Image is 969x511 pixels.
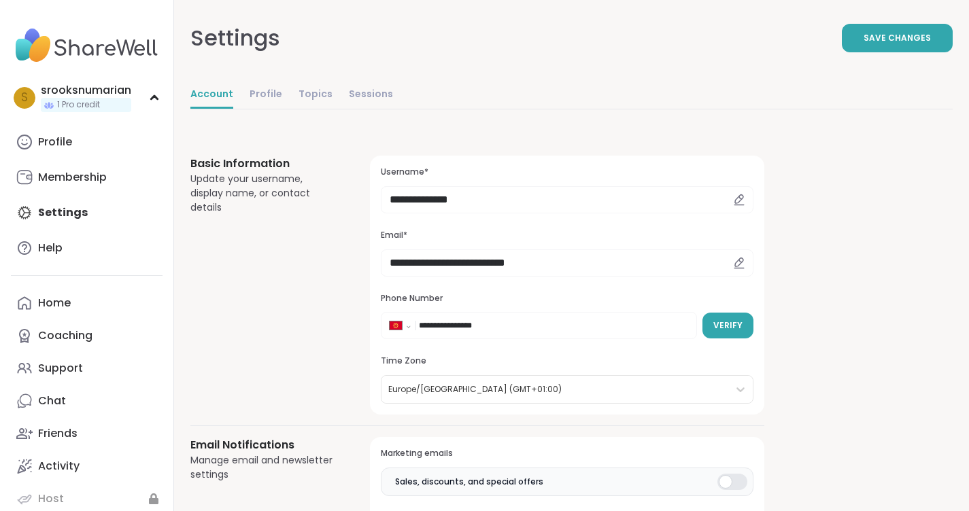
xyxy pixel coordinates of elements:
a: Chat [11,385,163,417]
h3: Phone Number [381,293,753,304]
div: Profile [38,135,72,149]
div: Activity [38,459,80,474]
a: Friends [11,417,163,450]
a: Membership [11,161,163,194]
div: Friends [38,426,78,441]
a: Activity [11,450,163,482]
h3: Email Notifications [190,437,337,453]
span: Verify [713,319,743,332]
span: Sales, discounts, and special offers [395,476,543,488]
h3: Basic Information [190,156,337,172]
h3: Time Zone [381,355,753,367]
div: srooksnumarian [41,83,131,98]
a: Profile [11,126,163,158]
div: Membership [38,170,107,185]
div: Settings [190,22,280,54]
a: Sessions [349,82,393,109]
a: Profile [250,82,282,109]
div: Chat [38,393,66,408]
a: Home [11,287,163,319]
button: Verify [702,313,753,338]
div: Update your username, display name, or contact details [190,172,337,215]
button: Save Changes [842,24,953,52]
img: ShareWell Nav Logo [11,22,163,69]
h3: Email* [381,230,753,241]
span: 1 Pro credit [57,99,100,111]
a: Topics [299,82,333,109]
a: Coaching [11,319,163,352]
div: Coaching [38,328,92,343]
div: Support [38,361,83,376]
div: Help [38,241,63,255]
a: Support [11,352,163,385]
a: Account [190,82,233,109]
h3: Username* [381,166,753,178]
span: Save Changes [864,32,931,44]
a: Help [11,232,163,264]
span: s [21,89,28,107]
div: Home [38,296,71,311]
div: Host [38,491,64,506]
div: Manage email and newsletter settings [190,453,337,482]
h3: Marketing emails [381,448,753,459]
